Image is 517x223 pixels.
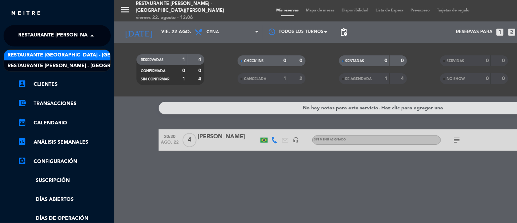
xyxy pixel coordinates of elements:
i: account_balance_wallet [18,99,26,107]
i: assessment [18,137,26,146]
span: pending_actions [339,28,348,36]
a: Suscripción [18,177,111,185]
i: settings_applications [18,157,26,165]
i: account_box [18,79,26,88]
a: Días de Operación [18,214,111,223]
span: Restaurante [PERSON_NAME] - [GEOGRAPHIC_DATA][PERSON_NAME] [18,28,195,43]
a: assessmentANÁLISIS SEMANALES [18,138,111,147]
span: Restaurante [GEOGRAPHIC_DATA] - [GEOGRAPHIC_DATA][PERSON_NAME] [8,51,196,59]
a: account_balance_walletTransacciones [18,99,111,108]
a: Días abiertos [18,195,111,204]
span: Restaurante [PERSON_NAME] - [GEOGRAPHIC_DATA][PERSON_NAME] [8,62,185,70]
img: MEITRE [11,11,41,16]
a: account_boxClientes [18,80,111,89]
i: calendar_month [18,118,26,127]
a: calendar_monthCalendario [18,119,111,127]
a: Configuración [18,157,111,166]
